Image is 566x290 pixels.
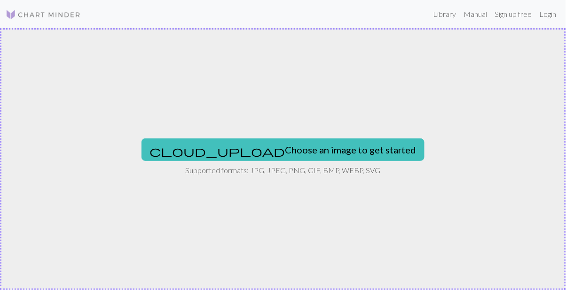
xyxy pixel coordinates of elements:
a: Manual [460,5,491,23]
a: Library [430,5,460,23]
a: Login [536,5,560,23]
p: Supported formats: JPG, JPEG, PNG, GIF, BMP, WEBP, SVG [186,165,381,176]
span: cloud_upload [149,145,285,158]
button: Choose an image to get started [141,138,424,161]
a: Sign up free [491,5,536,23]
img: Logo [6,9,81,20]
